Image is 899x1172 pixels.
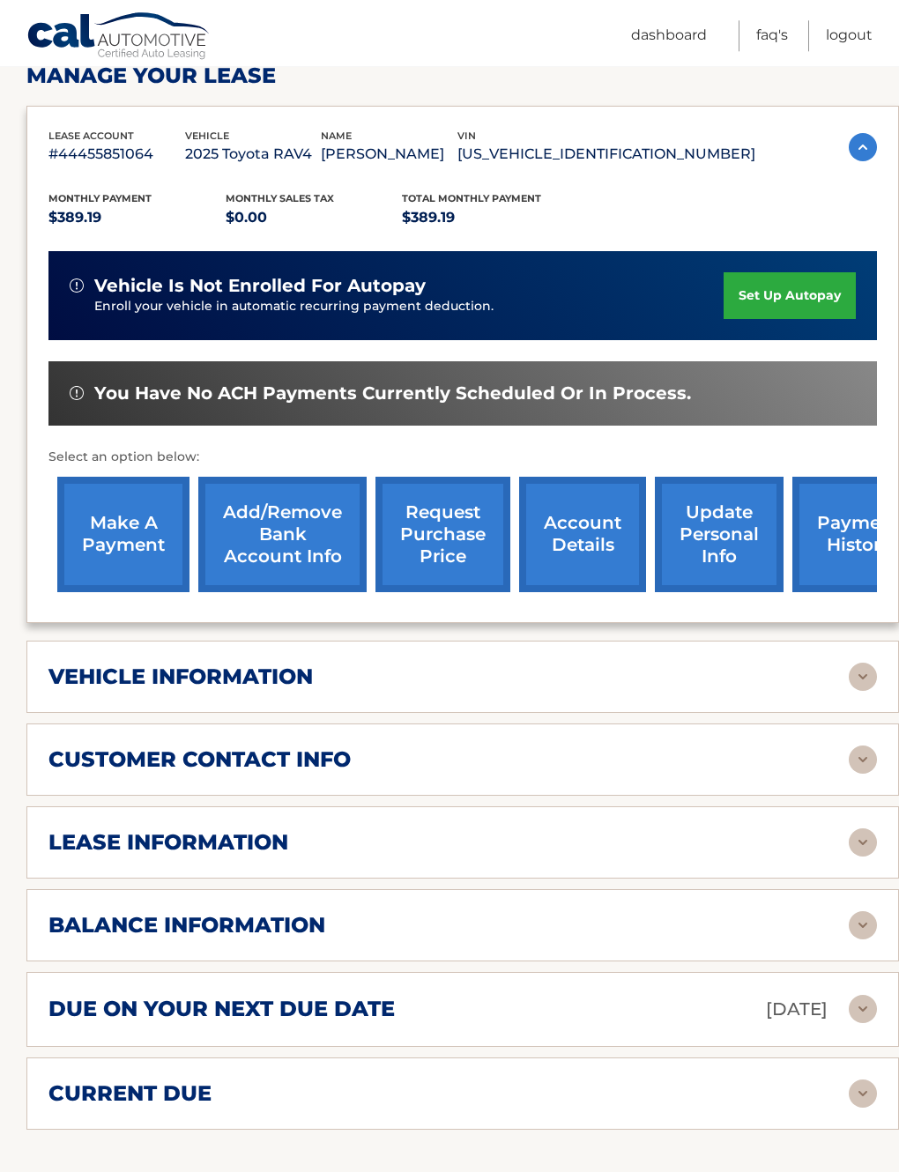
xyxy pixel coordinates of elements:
img: accordion-rest.svg [849,1079,877,1108]
h2: Manage Your Lease [26,63,899,89]
p: [PERSON_NAME] [321,142,457,167]
h2: vehicle information [48,664,313,690]
h2: current due [48,1080,212,1107]
p: Select an option below: [48,447,877,468]
h2: customer contact info [48,746,351,773]
p: 2025 Toyota RAV4 [185,142,322,167]
h2: due on your next due date [48,996,395,1022]
a: make a payment [57,477,189,592]
p: $0.00 [226,205,403,230]
span: lease account [48,130,134,142]
span: You have no ACH payments currently scheduled or in process. [94,382,691,404]
p: [US_VEHICLE_IDENTIFICATION_NUMBER] [457,142,755,167]
a: set up autopay [724,272,856,319]
img: accordion-rest.svg [849,663,877,691]
p: $389.19 [48,205,226,230]
span: Total Monthly Payment [402,192,541,204]
a: Dashboard [631,20,707,51]
a: Add/Remove bank account info [198,477,367,592]
img: accordion-rest.svg [849,911,877,939]
span: vin [457,130,476,142]
p: #44455851064 [48,142,185,167]
a: Logout [826,20,873,51]
span: name [321,130,352,142]
img: alert-white.svg [70,386,84,400]
p: [DATE] [766,994,828,1025]
span: Monthly Payment [48,192,152,204]
span: Monthly sales Tax [226,192,334,204]
a: account details [519,477,646,592]
p: Enroll your vehicle in automatic recurring payment deduction. [94,297,724,316]
img: accordion-rest.svg [849,745,877,774]
img: accordion-rest.svg [849,995,877,1023]
h2: lease information [48,829,288,856]
img: accordion-rest.svg [849,828,877,857]
a: update personal info [655,477,784,592]
img: alert-white.svg [70,278,84,293]
span: vehicle is not enrolled for autopay [94,275,426,297]
img: accordion-active.svg [849,133,877,161]
a: FAQ's [756,20,788,51]
a: Cal Automotive [26,11,212,63]
span: vehicle [185,130,229,142]
p: $389.19 [402,205,579,230]
a: request purchase price [375,477,510,592]
h2: balance information [48,912,325,938]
